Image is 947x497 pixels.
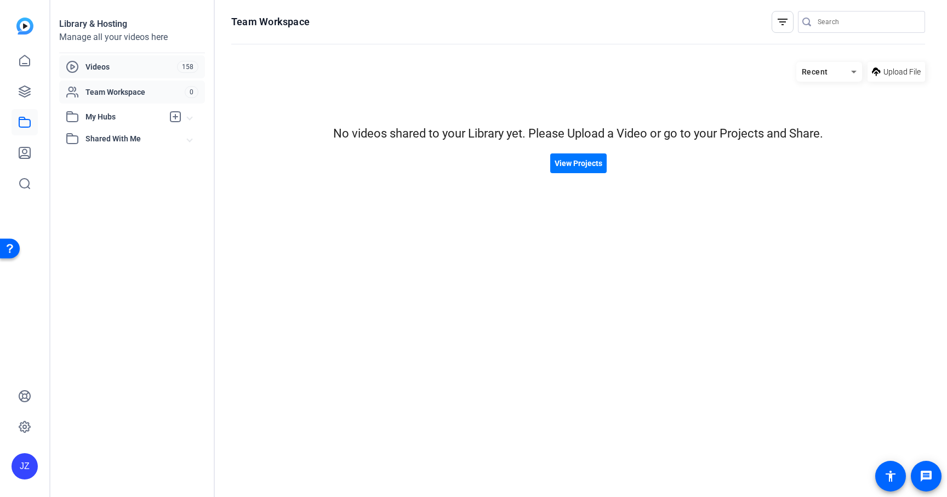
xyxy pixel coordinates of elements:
button: Upload File [868,62,925,82]
span: Shared With Me [85,133,187,145]
div: Library & Hosting [59,18,205,31]
span: My Hubs [85,111,163,123]
button: View Projects [550,153,607,173]
div: Manage all your videos here [59,31,205,44]
input: Search [818,15,916,28]
span: Upload File [883,66,921,78]
mat-expansion-panel-header: Shared With Me [59,128,205,150]
span: 0 [185,86,198,98]
span: View Projects [555,158,602,169]
mat-expansion-panel-header: My Hubs [59,106,205,128]
div: No videos shared to your Library yet. Please Upload a Video or go to your Projects and Share. [231,124,925,142]
mat-icon: filter_list [776,15,789,28]
mat-icon: message [920,470,933,483]
span: Team Workspace [85,87,185,98]
h1: Team Workspace [231,15,310,28]
span: 158 [177,61,198,73]
span: Recent [802,67,828,76]
mat-icon: accessibility [884,470,897,483]
img: blue-gradient.svg [16,18,33,35]
span: Videos [85,61,177,72]
div: JZ [12,453,38,479]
